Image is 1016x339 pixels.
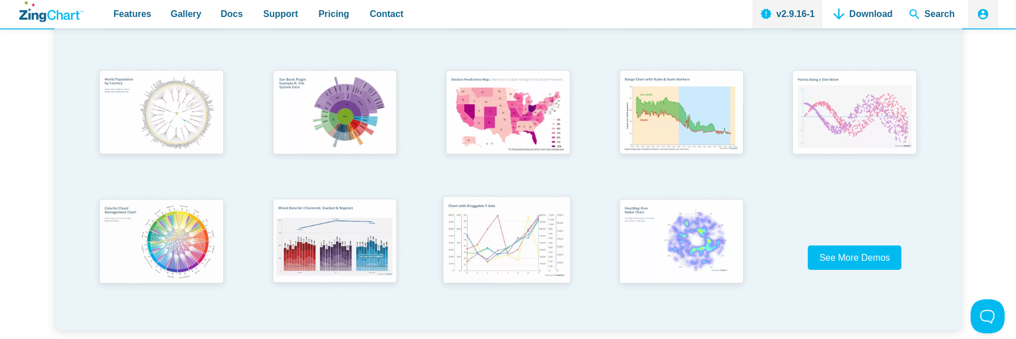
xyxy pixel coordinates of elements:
[75,65,248,193] a: World Population by Country
[248,65,421,193] a: Sun Burst Plugin Example ft. File System Data
[595,193,768,322] a: Heatmap Over Radar Chart
[265,193,404,292] img: Mixed Data Set (Clustered, Stacked, and Regular)
[221,6,243,22] span: Docs
[75,193,248,322] a: Colorful Chord Management Chart
[421,65,595,193] a: Election Predictions Map
[439,65,577,163] img: Election Predictions Map
[612,65,751,164] img: Range Chart with Rultes & Scale Markers
[92,65,230,164] img: World Population by Country
[785,65,924,163] img: Points Along a Sine Wave
[971,299,1005,333] iframe: Toggle Customer Support
[263,6,298,22] span: Support
[92,193,230,293] img: Colorful Chord Management Chart
[19,1,83,22] a: ZingChart Logo. Click to return to the homepage
[421,193,595,322] a: Chart with Draggable Y-Axis
[248,193,421,322] a: Mixed Data Set (Clustered, Stacked, and Regular)
[768,65,942,193] a: Points Along a Sine Wave
[595,65,768,193] a: Range Chart with Rultes & Scale Markers
[370,6,404,22] span: Contact
[318,6,349,22] span: Pricing
[265,65,404,163] img: Sun Burst Plugin Example ft. File System Data
[436,190,579,293] img: Chart with Draggable Y-Axis
[612,193,751,293] img: Heatmap Over Radar Chart
[808,245,901,270] a: See More Demos
[171,6,201,22] span: Gallery
[819,253,890,262] span: See More Demos
[113,6,151,22] span: Features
